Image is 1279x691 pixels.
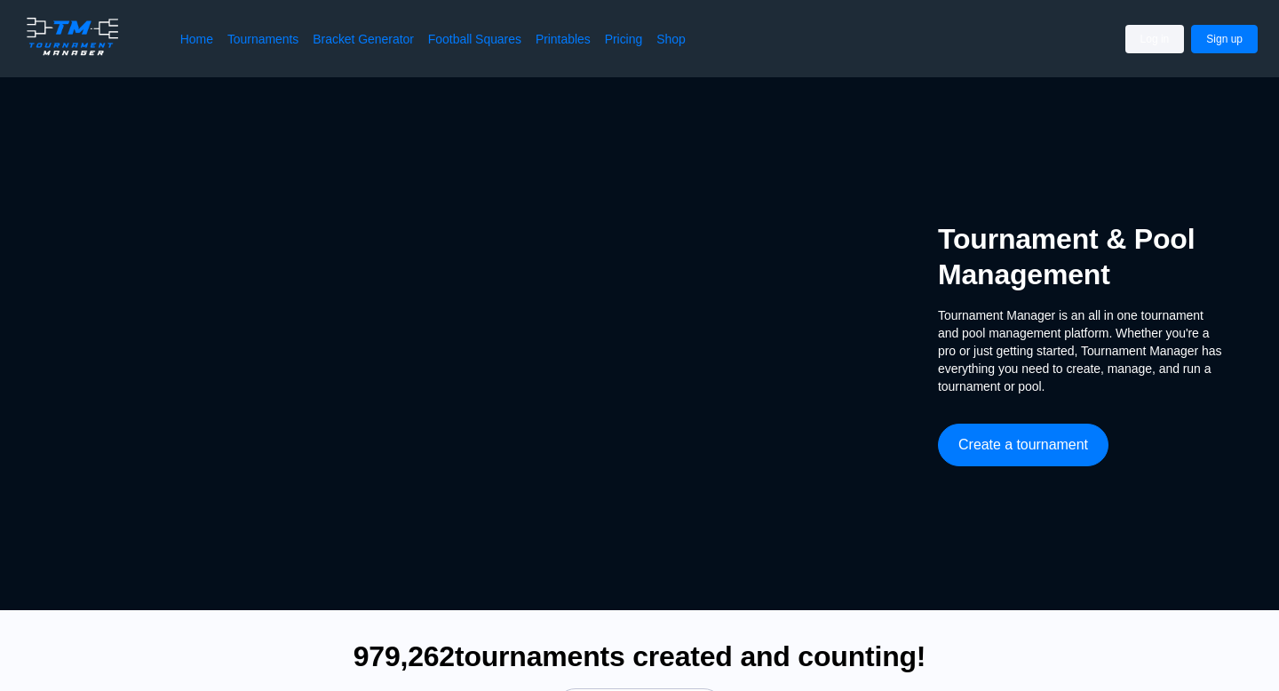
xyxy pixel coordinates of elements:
span: Tournament Manager is an all in one tournament and pool management platform. Whether you're a pro... [938,306,1222,395]
h2: Tournament & Pool Management [938,221,1222,292]
a: Home [180,30,213,48]
a: Football Squares [428,30,521,48]
h2: 979,262 tournaments created and counting! [354,639,926,674]
a: Printables [536,30,591,48]
button: Log in [1125,25,1185,53]
a: Tournaments [227,30,298,48]
a: Pricing [605,30,642,48]
a: Bracket Generator [313,30,414,48]
button: Sign up [1191,25,1258,53]
a: Shop [656,30,686,48]
button: Create a tournament [938,424,1108,466]
img: logo.ffa97a18e3bf2c7d.png [21,14,123,59]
